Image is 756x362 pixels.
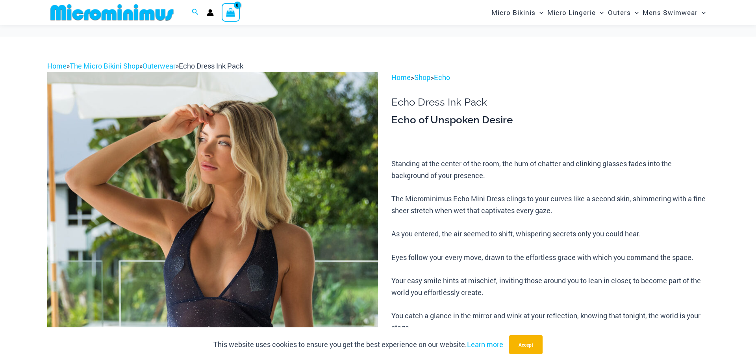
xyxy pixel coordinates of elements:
[213,339,503,351] p: This website uses cookies to ensure you get the best experience on our website.
[698,2,706,22] span: Menu Toggle
[509,335,543,354] button: Accept
[643,2,698,22] span: Mens Swimwear
[391,72,709,84] p: > >
[488,1,709,24] nav: Site Navigation
[192,7,199,18] a: Search icon link
[391,72,411,82] a: Home
[547,2,596,22] span: Micro Lingerie
[535,2,543,22] span: Menu Toggle
[606,2,641,22] a: OutersMenu ToggleMenu Toggle
[491,2,535,22] span: Micro Bikinis
[47,61,243,71] span: » » »
[47,61,67,71] a: Home
[545,2,606,22] a: Micro LingerieMenu ToggleMenu Toggle
[414,72,430,82] a: Shop
[596,2,604,22] span: Menu Toggle
[641,2,708,22] a: Mens SwimwearMenu ToggleMenu Toggle
[608,2,631,22] span: Outers
[434,72,450,82] a: Echo
[391,113,709,127] h3: Echo of Unspoken Desire
[70,61,139,71] a: The Micro Bikini Shop
[489,2,545,22] a: Micro BikinisMenu ToggleMenu Toggle
[631,2,639,22] span: Menu Toggle
[222,3,240,21] a: View Shopping Cart, empty
[179,61,243,71] span: Echo Dress Ink Pack
[391,96,709,108] h1: Echo Dress Ink Pack
[207,9,214,16] a: Account icon link
[47,4,177,21] img: MM SHOP LOGO FLAT
[143,61,176,71] a: Outerwear
[467,340,503,349] a: Learn more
